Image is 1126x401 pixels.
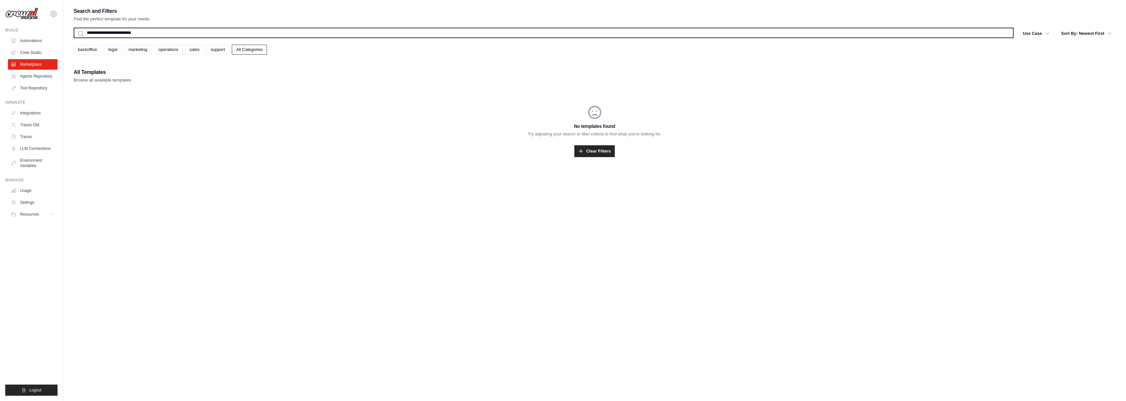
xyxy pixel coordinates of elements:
a: Clear Filters [574,145,615,157]
button: Sort By: Newest First [1057,28,1115,39]
a: marketing [124,45,152,55]
h2: Search and Filters [74,7,150,16]
a: legal [104,45,121,55]
a: LLM Connections [8,143,58,154]
span: Resources [20,212,39,217]
a: support [206,45,229,55]
div: Build [5,28,58,33]
a: sales [185,45,204,55]
a: Crew Studio [8,47,58,58]
a: Automations [8,35,58,46]
a: Traces Old [8,120,58,130]
a: Agents Repository [8,71,58,82]
a: All Categories [232,45,267,55]
button: Logout [5,385,58,396]
a: backoffice [74,45,101,55]
p: Try adjusting your search or filter criteria to find what you're looking for. [74,131,1115,137]
h2: All Templates [74,68,131,77]
a: Tool Repository [8,83,58,93]
a: Environment Variables [8,155,58,171]
a: Marketplace [8,59,58,70]
button: Use Case [1019,28,1053,39]
a: Settings [8,197,58,208]
p: Browse all available templates [74,77,131,83]
span: Logout [29,388,41,393]
div: Manage [5,177,58,183]
button: Resources [8,209,58,220]
a: Integrations [8,108,58,118]
img: Logo [5,8,38,20]
a: Usage [8,185,58,196]
div: Operate [5,100,58,105]
a: Traces [8,131,58,142]
a: operations [154,45,183,55]
p: Find the perfect template for your needs [74,16,150,22]
h3: No templates found [74,123,1115,130]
